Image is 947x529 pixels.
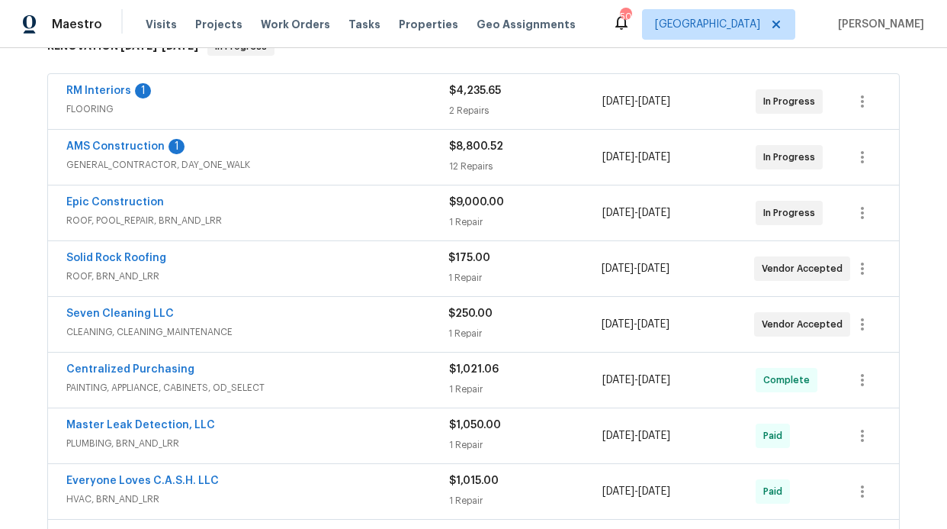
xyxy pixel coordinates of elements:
[66,324,448,340] span: CLEANING, CLEANING_MAINTENANCE
[66,85,131,96] a: RM Interiors
[602,150,670,165] span: -
[348,19,380,30] span: Tasks
[449,437,602,453] div: 1 Repair
[399,17,458,32] span: Properties
[762,261,849,276] span: Vendor Accepted
[449,493,602,508] div: 1 Repair
[602,317,669,332] span: -
[763,484,788,499] span: Paid
[602,152,634,163] span: [DATE]
[638,208,670,218] span: [DATE]
[66,102,449,117] span: FLOORING
[146,17,177,32] span: Visits
[449,215,602,230] div: 1 Repair
[261,17,330,32] span: Work Orders
[449,141,503,152] span: $8,800.52
[66,157,449,173] span: GENERAL_CONTRACTOR, DAY_ONE_WALK
[66,141,165,152] a: AMS Construction
[449,197,504,208] span: $9,000.00
[763,428,788,444] span: Paid
[638,486,670,497] span: [DATE]
[449,159,602,174] div: 12 Repairs
[448,308,493,319] span: $250.00
[638,96,670,107] span: [DATE]
[762,317,849,332] span: Vendor Accepted
[66,253,166,263] a: Solid Rock Roofing
[66,420,215,431] a: Master Leak Detection, LLC
[66,476,219,486] a: Everyone Loves C.A.S.H. LLC
[638,431,670,441] span: [DATE]
[449,420,501,431] span: $1,050.00
[52,17,102,32] span: Maestro
[602,486,634,497] span: [DATE]
[637,263,669,274] span: [DATE]
[477,17,576,32] span: Geo Assignments
[602,263,634,274] span: [DATE]
[448,270,601,285] div: 1 Repair
[602,431,634,441] span: [DATE]
[448,253,490,263] span: $175.00
[602,96,634,107] span: [DATE]
[66,364,194,375] a: Centralized Purchasing
[169,139,185,154] div: 1
[638,375,670,385] span: [DATE]
[655,17,760,32] span: [GEOGRAPHIC_DATA]
[66,197,164,208] a: Epic Construction
[602,261,669,276] span: -
[449,85,501,96] span: $4,235.65
[602,428,670,444] span: -
[763,205,821,221] span: In Progress
[449,382,602,397] div: 1 Repair
[620,9,631,24] div: 50
[66,308,174,319] a: Seven Cleaning LLC
[638,152,670,163] span: [DATE]
[195,17,242,32] span: Projects
[66,213,449,228] span: ROOF, POOL_REPAIR, BRN_AND_LRR
[763,150,821,165] span: In Progress
[449,476,499,486] span: $1,015.00
[66,380,449,395] span: PAINTING, APPLIANCE, CABINETS, OD_SELECT
[602,484,670,499] span: -
[763,373,816,388] span: Complete
[449,103,602,118] div: 2 Repairs
[602,205,670,221] span: -
[602,319,634,330] span: [DATE]
[602,373,670,388] span: -
[449,364,499,375] span: $1,021.06
[832,17,924,32] span: [PERSON_NAME]
[763,94,821,109] span: In Progress
[637,319,669,330] span: [DATE]
[66,269,448,284] span: ROOF, BRN_AND_LRR
[602,208,634,218] span: [DATE]
[66,492,449,507] span: HVAC, BRN_AND_LRR
[66,436,449,451] span: PLUMBING, BRN_AND_LRR
[602,94,670,109] span: -
[448,326,601,341] div: 1 Repair
[135,83,151,98] div: 1
[602,375,634,385] span: [DATE]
